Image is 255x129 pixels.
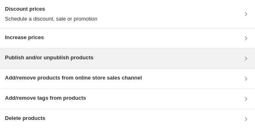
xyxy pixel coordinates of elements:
[5,114,45,122] h3: Delete products
[5,54,93,62] h3: Publish and/or unpublish products
[5,33,44,42] h3: Increase prices
[5,5,97,13] h3: Discount prices
[5,74,142,82] h3: Add/remove products from online store sales channel
[5,15,97,23] p: Schedule a discount, sale or promotion
[5,94,86,102] h3: Add/remove tags from products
